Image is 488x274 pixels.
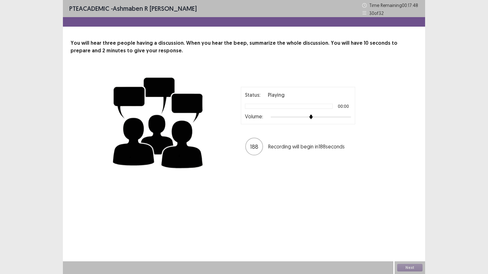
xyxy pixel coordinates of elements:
p: Playing [268,91,285,99]
img: arrow-thumb [309,115,313,119]
p: 00:00 [338,104,349,108]
p: Time Remaining 00 : 17 : 48 [369,2,419,9]
img: group-discussion [111,70,206,173]
p: Volume: [245,113,263,120]
p: 30 of 32 [369,10,384,16]
p: - Ashmaben R [PERSON_NAME] [69,4,197,13]
p: Recording will begin in 188 seconds [268,143,351,150]
span: PTE academic [69,4,109,12]
p: Status: [245,91,260,99]
p: 188 [250,142,258,151]
p: You will hear three people having a discussion. When you hear the beep, summarize the whole discu... [71,39,417,55]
